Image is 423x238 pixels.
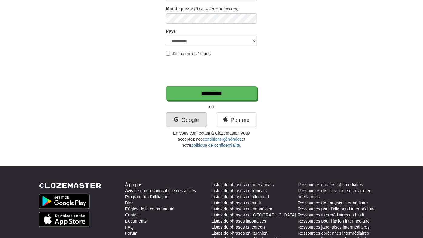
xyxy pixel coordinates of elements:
iframe: reCAPTCHA [166,60,258,83]
font: Avis de non-responsabilité des affiliés [125,188,196,193]
font: Listes de phrases en allemand [211,194,269,199]
font: Forum [125,231,137,236]
img: Obtenez-le sur Google Play [39,194,90,209]
font: Documents [125,219,147,223]
a: Documents [125,218,147,224]
a: Listes de phrases en néerlandais [211,182,274,188]
a: Règles de la communauté [125,206,175,212]
font: (6 caractères minimum) [194,6,239,11]
a: Listes de phrases en hindi [211,200,261,206]
font: Ressources pour l'allemand intermédiaire [298,206,376,211]
a: Ressources coréennes intermédiaires [298,230,369,236]
img: Téléchargez-le sur l'App Store [39,212,90,227]
font: FAQ [125,225,134,230]
a: conditions générales [203,137,241,142]
input: J'ai au moins 16 ans [166,52,170,56]
font: Listes de phrases en néerlandais [211,182,274,187]
a: Contact [125,212,140,218]
a: Blog [125,200,134,206]
font: Contact [125,213,140,217]
font: ou [209,104,214,109]
a: politique de confidentialité [191,143,240,148]
font: Ressources pour l'italien intermédiaire [298,219,370,223]
font: Blog [125,200,134,205]
a: À propos [125,182,142,188]
a: Avis de non-responsabilité des affiliés [125,188,196,194]
a: Ressources japonaises intermédiaires [298,224,370,230]
a: Listes de phrases en français [211,188,267,194]
a: Ressources de français intermédiaire [298,200,368,206]
a: Listes de phrases japonaises [211,218,266,224]
font: En vous connectant à Clozemaster, vous acceptez nos [173,131,250,142]
font: Listes de phrases japonaises [211,219,266,223]
a: Google [166,112,207,127]
font: Pays [166,29,176,34]
font: Listes de phrases en français [211,188,267,193]
font: J'ai au moins 16 ans [172,51,211,56]
font: Listes de phrases en lituanien [211,231,268,236]
a: Listes de phrases en lituanien [211,230,268,236]
font: Listes de phrases en coréen [211,225,265,230]
font: Ressources coréennes intermédiaires [298,231,369,236]
font: Programme d'affiliation [125,194,168,199]
font: Google [182,117,199,123]
font: Listes de phrases en hindi [211,200,261,205]
a: Programme d'affiliation [125,194,168,200]
a: Listes de phrases en [GEOGRAPHIC_DATA] [211,212,296,218]
font: . [240,143,241,148]
font: Listes de phrases en [GEOGRAPHIC_DATA] [211,213,296,217]
a: FAQ [125,224,134,230]
a: Listes de phrases en coréen [211,224,265,230]
a: Ressources croates intermédiaires [298,182,363,188]
a: Ressources de niveau intermédiaire en néerlandais [298,188,384,200]
a: Forum [125,230,137,236]
a: Ressources pour l'allemand intermédiaire [298,206,376,212]
a: Pomme [216,112,257,127]
a: Ressources pour l'italien intermédiaire [298,218,370,224]
a: Clozemaster [39,182,102,189]
font: Listes de phrases en indonésien [211,206,272,211]
font: Pomme [231,117,249,123]
font: Règles de la communauté [125,206,175,211]
a: Listes de phrases en indonésien [211,206,272,212]
font: À propos [125,182,142,187]
a: Listes de phrases en allemand [211,194,269,200]
a: Ressources intermédiaires en hindi [298,212,364,218]
font: Mot de passe [166,6,193,11]
font: Ressources intermédiaires en hindi [298,213,364,217]
font: Ressources de français intermédiaire [298,200,368,205]
font: Ressources croates intermédiaires [298,182,363,187]
font: Ressources japonaises intermédiaires [298,225,370,230]
font: Ressources de niveau intermédiaire en néerlandais [298,188,371,199]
